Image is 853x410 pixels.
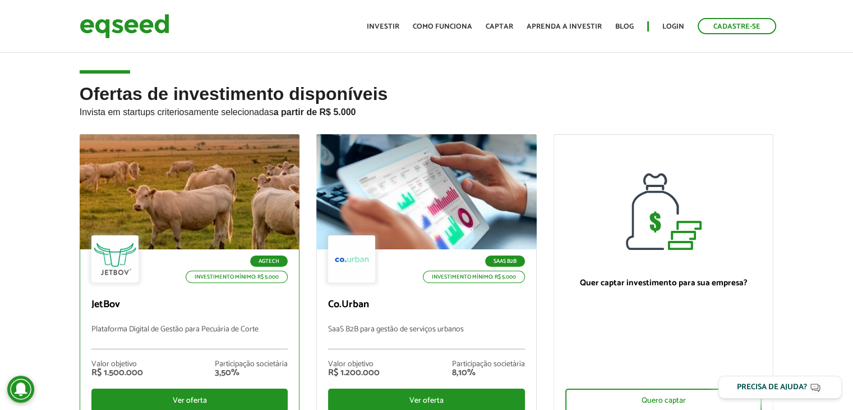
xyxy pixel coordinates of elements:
a: Aprenda a investir [527,23,602,30]
a: Blog [615,23,634,30]
p: Plataforma Digital de Gestão para Pecuária de Corte [91,325,288,349]
div: 3,50% [215,368,288,377]
p: JetBov [91,299,288,311]
a: Captar [486,23,513,30]
div: Participação societária [215,361,288,368]
p: Agtech [250,256,288,267]
div: Participação societária [452,361,525,368]
p: Quer captar investimento para sua empresa? [565,278,762,288]
p: SaaS B2B [485,256,525,267]
div: Valor objetivo [328,361,380,368]
a: Investir [367,23,399,30]
div: R$ 1.200.000 [328,368,380,377]
a: Como funciona [413,23,472,30]
a: Cadastre-se [698,18,776,34]
p: Invista em startups criteriosamente selecionadas [80,104,774,117]
a: Login [662,23,684,30]
p: Co.Urban [328,299,525,311]
h2: Ofertas de investimento disponíveis [80,84,774,134]
p: Investimento mínimo: R$ 5.000 [186,271,288,283]
div: Valor objetivo [91,361,143,368]
p: SaaS B2B para gestão de serviços urbanos [328,325,525,349]
div: 8,10% [452,368,525,377]
img: EqSeed [80,11,169,41]
div: R$ 1.500.000 [91,368,143,377]
strong: a partir de R$ 5.000 [274,107,356,117]
p: Investimento mínimo: R$ 5.000 [423,271,525,283]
